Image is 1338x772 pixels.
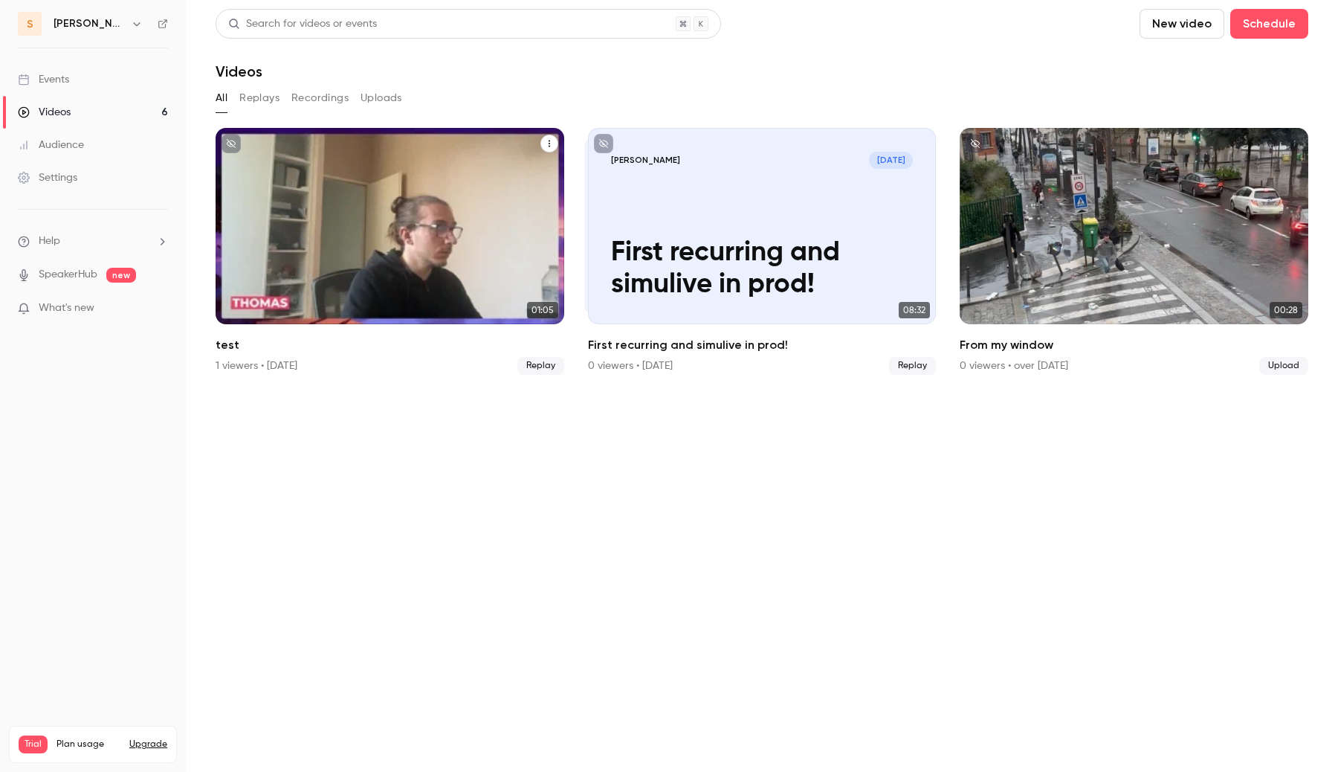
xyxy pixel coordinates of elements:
p: [PERSON_NAME] [611,154,680,166]
button: unpublished [594,134,613,153]
div: Events [18,72,69,87]
button: New video [1140,9,1224,39]
h2: From my window [960,336,1308,354]
button: unpublished [222,134,241,153]
li: help-dropdown-opener [18,234,168,249]
span: What's new [39,300,94,316]
div: Settings [18,170,77,185]
span: Upload [1259,357,1308,375]
span: 00:28 [1270,302,1302,318]
h2: First recurring and simulive in prod! [588,336,937,354]
li: First recurring and simulive in prod! [588,128,937,375]
li: test [216,128,564,375]
div: 1 viewers • [DATE] [216,358,297,373]
section: Videos [216,9,1308,763]
a: 00:28From my window0 viewers • over [DATE]Upload [960,128,1308,375]
div: Audience [18,138,84,152]
a: [PERSON_NAME][DATE]First recurring and simulive in prod!08:32[PERSON_NAME][DATE]First recurring a... [588,128,937,375]
div: 0 viewers • [DATE] [588,358,673,373]
iframe: Noticeable Trigger [150,302,168,315]
div: Videos [18,105,71,120]
div: 0 viewers • over [DATE] [960,358,1068,373]
button: Upgrade [129,739,167,750]
span: Plan usage [56,739,120,750]
span: Help [39,234,60,249]
h1: Videos [216,62,262,80]
button: Recordings [291,86,349,110]
p: First recurring and simulive in prod! [611,237,912,300]
span: 01:05 [527,302,558,318]
span: Trial [19,736,48,753]
span: Replay [517,357,564,375]
ul: Videos [216,128,1308,375]
span: s [27,16,33,32]
span: Replay [889,357,936,375]
a: SpeakerHub [39,267,97,283]
a: 01:05test1 viewers • [DATE]Replay [216,128,564,375]
span: 08:32 [899,302,930,318]
li: From my window [960,128,1308,375]
button: Schedule [1230,9,1308,39]
span: new [106,268,136,283]
button: Replays [239,86,279,110]
h6: [PERSON_NAME] [54,16,125,31]
button: All [216,86,227,110]
span: [DATE] [869,152,912,169]
div: Search for videos or events [228,16,377,32]
button: unpublished [966,134,985,153]
h2: test [216,336,564,354]
button: Uploads [361,86,402,110]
